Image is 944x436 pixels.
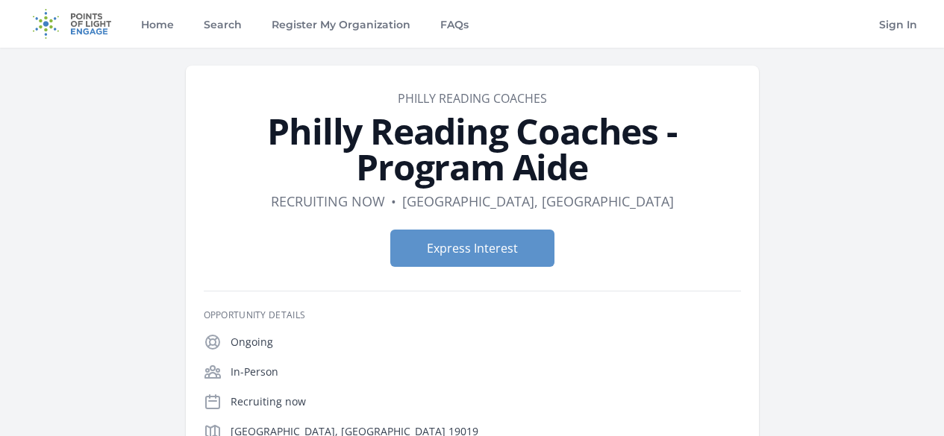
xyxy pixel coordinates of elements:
[204,113,741,185] h1: Philly Reading Coaches - Program Aide
[391,191,396,212] div: •
[231,394,741,409] p: Recruiting now
[231,364,741,379] p: In-Person
[402,191,674,212] dd: [GEOGRAPHIC_DATA], [GEOGRAPHIC_DATA]
[204,309,741,321] h3: Opportunity Details
[398,90,547,107] a: Philly Reading Coaches
[390,230,554,267] button: Express Interest
[271,191,385,212] dd: Recruiting now
[231,335,741,350] p: Ongoing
